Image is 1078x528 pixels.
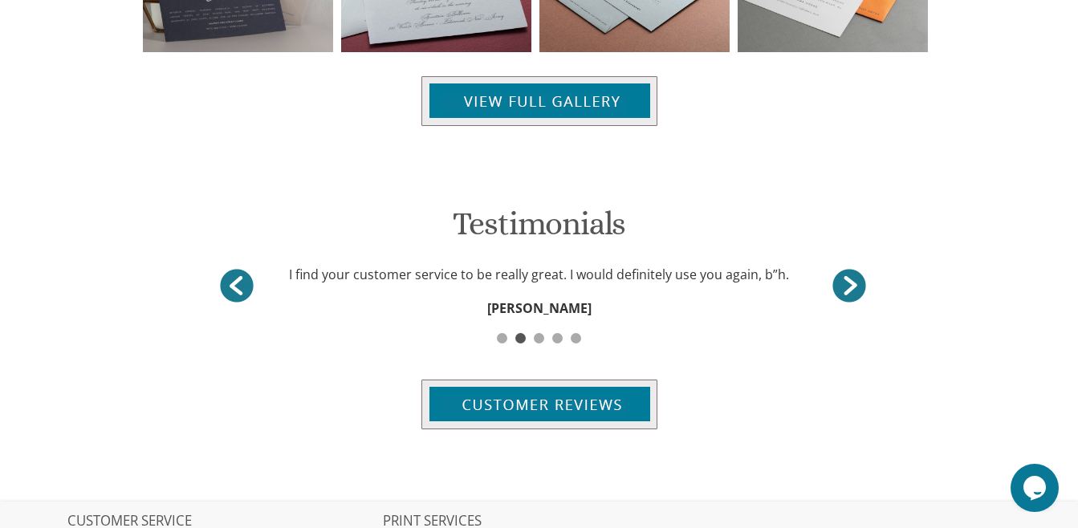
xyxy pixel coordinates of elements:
a: < [829,266,869,306]
a: 2 [511,321,530,336]
div: [PERSON_NAME] [209,295,869,321]
iframe: chat widget [1011,464,1062,512]
span: 5 [571,333,581,343]
a: 3 [530,321,548,336]
a: 1 [493,321,511,336]
h1: Testimonials [209,206,869,254]
span: 4 [552,333,563,343]
span: 3 [534,333,544,343]
a: 5 [567,321,585,336]
a: > [217,266,257,306]
img: customer-reviews-btn.jpg [421,380,657,429]
a: 4 [548,321,567,336]
div: I find your customer service to be really great. I would definitely use you again, b”h. [275,262,803,287]
span: 1 [497,333,507,343]
span: 2 [515,333,526,343]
